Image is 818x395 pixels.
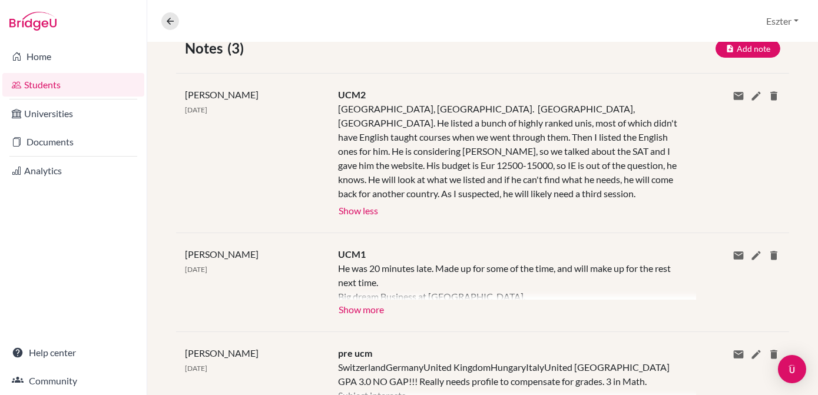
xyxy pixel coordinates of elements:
span: [DATE] [185,105,207,114]
a: Documents [2,130,144,154]
span: UCM1 [338,248,366,260]
a: Universities [2,102,144,125]
span: [DATE] [185,265,207,274]
button: Show more [338,300,385,317]
button: Add note [716,39,780,58]
span: Notes [185,38,227,59]
div: He was 20 minutes late. Made up for some of the time, and will make up for the rest next time. Bi... [338,261,678,300]
span: [PERSON_NAME] [185,89,259,100]
span: pre ucm [338,347,372,359]
div: Open Intercom Messenger [778,355,806,383]
a: Students [2,73,144,97]
a: Help center [2,341,144,364]
span: [PERSON_NAME] [185,347,259,359]
a: Community [2,369,144,393]
button: Eszter [761,10,804,32]
span: (3) [227,38,249,59]
a: Analytics [2,159,144,182]
span: [DATE] [185,364,207,373]
span: UCM2 [338,89,366,100]
span: [PERSON_NAME] [185,248,259,260]
a: Home [2,45,144,68]
img: Bridge-U [9,12,57,31]
button: Show less [338,201,379,218]
div: [GEOGRAPHIC_DATA], [GEOGRAPHIC_DATA]. [GEOGRAPHIC_DATA], [GEOGRAPHIC_DATA]. He listed a bunch of ... [338,102,678,201]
